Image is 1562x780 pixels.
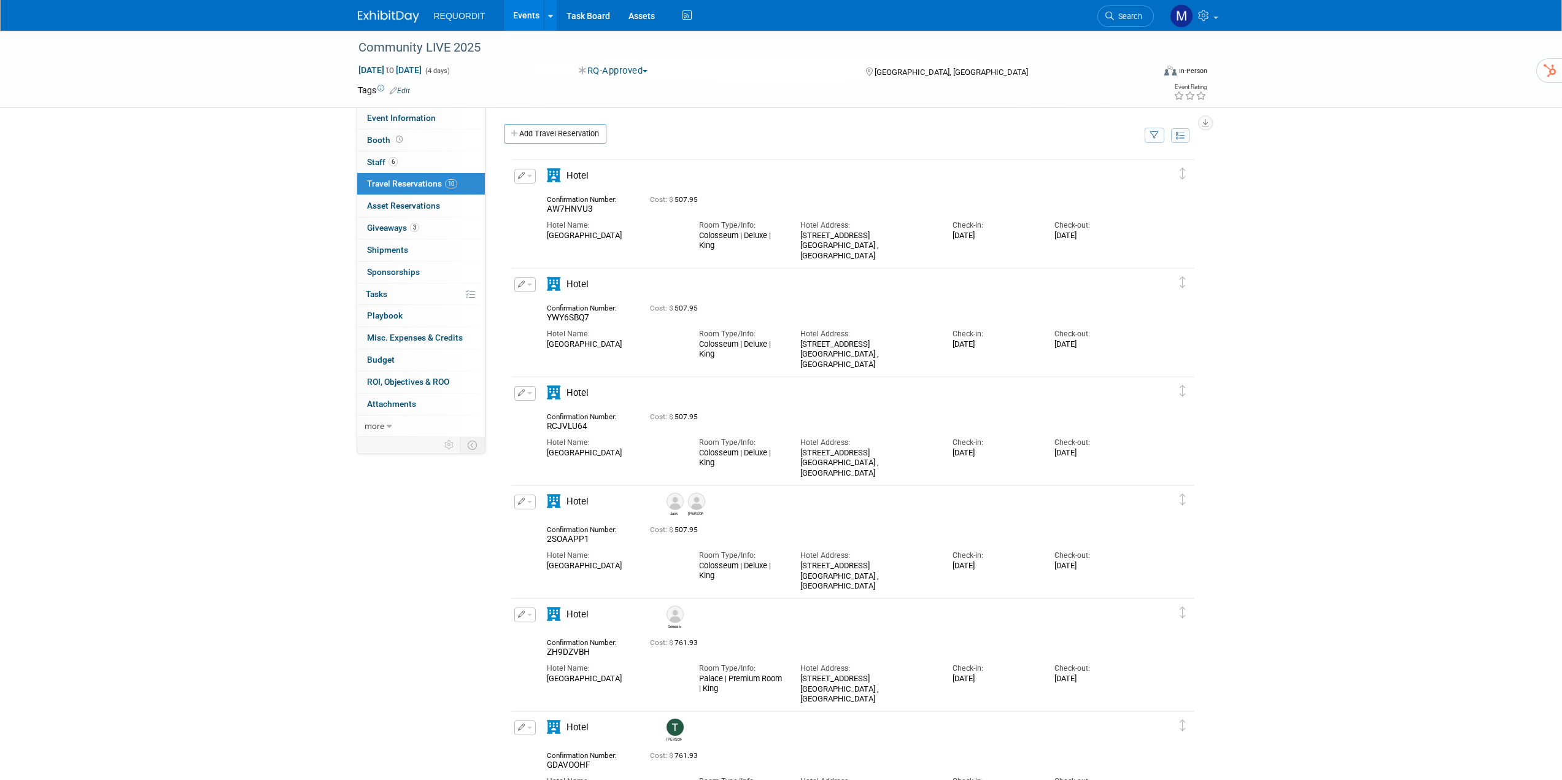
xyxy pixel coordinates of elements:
[1178,66,1207,75] div: In-Person
[650,412,675,421] span: Cost: $
[953,448,1035,458] div: [DATE]
[875,68,1028,77] span: [GEOGRAPHIC_DATA], [GEOGRAPHIC_DATA]
[1054,438,1137,448] div: Check-out:
[650,304,703,312] span: 507.95
[547,674,681,684] div: [GEOGRAPHIC_DATA]
[547,647,590,657] span: ZH9DZVBH
[800,231,934,261] div: [STREET_ADDRESS] [GEOGRAPHIC_DATA] , [GEOGRAPHIC_DATA]
[1164,66,1177,75] img: Format-Inperson.png
[699,438,782,448] div: Room Type/Info:
[367,179,457,188] span: Travel Reservations
[953,231,1035,241] div: [DATE]
[354,37,1135,59] div: Community LIVE 2025
[953,561,1035,571] div: [DATE]
[367,157,398,167] span: Staff
[667,623,682,630] div: Genesis Brown
[574,64,652,77] button: RQ-Approved
[667,736,682,743] div: Tom Talamantez
[699,674,782,693] div: Palace | Premium Room | King
[357,217,485,239] a: Giveaways3
[367,223,419,233] span: Giveaways
[547,534,589,544] span: 2SOAAPP1
[650,195,675,204] span: Cost: $
[547,409,632,421] div: Confirmation Number:
[566,170,589,181] span: Hotel
[1054,550,1137,561] div: Check-out:
[953,674,1035,684] div: [DATE]
[547,438,681,448] div: Hotel Name:
[800,550,934,561] div: Hotel Address:
[688,493,705,510] img: Stephanie Roberts
[367,245,408,255] span: Shipments
[667,493,684,510] img: Jack Roberts
[367,377,449,387] span: ROI, Objectives & ROO
[1150,132,1159,140] i: Filter by Traveler
[685,493,706,517] div: Stephanie Roberts
[357,349,485,371] a: Budget
[547,386,560,400] i: Hotel
[800,339,934,369] div: [STREET_ADDRESS] [GEOGRAPHIC_DATA] , [GEOGRAPHIC_DATA]
[1054,220,1137,231] div: Check-out:
[389,157,398,166] span: 6
[547,720,560,734] i: Hotel
[663,719,685,743] div: Tom Talamantez
[357,284,485,305] a: Tasks
[357,327,485,349] a: Misc. Expenses & Credits
[547,663,681,674] div: Hotel Name:
[547,339,681,349] div: [GEOGRAPHIC_DATA]
[367,311,403,320] span: Playbook
[953,663,1035,674] div: Check-in:
[566,609,589,620] span: Hotel
[1114,12,1142,21] span: Search
[547,169,560,182] i: Hotel
[1097,6,1154,27] a: Search
[699,561,782,580] div: Colosseum | Deluxe | King
[667,719,684,736] img: Tom Talamantez
[800,674,934,704] div: [STREET_ADDRESS] [GEOGRAPHIC_DATA] , [GEOGRAPHIC_DATA]
[650,751,675,760] span: Cost: $
[1180,385,1186,396] i: Click and drag to move item
[367,201,440,210] span: Asset Reservations
[547,747,632,760] div: Confirmation Number:
[390,87,410,95] a: Edit
[650,525,675,534] span: Cost: $
[699,448,782,467] div: Colosseum | Deluxe | King
[547,421,587,431] span: RCJVLU64
[357,305,485,326] a: Playbook
[1081,64,1208,82] div: Event Format
[699,231,782,250] div: Colosseum | Deluxe | King
[953,438,1035,448] div: Check-in:
[367,267,420,277] span: Sponsorships
[547,635,632,647] div: Confirmation Number:
[357,195,485,217] a: Asset Reservations
[650,638,675,647] span: Cost: $
[357,261,485,283] a: Sponsorships
[953,550,1035,561] div: Check-in:
[800,448,934,478] div: [STREET_ADDRESS] [GEOGRAPHIC_DATA] , [GEOGRAPHIC_DATA]
[699,663,782,674] div: Room Type/Info:
[1180,719,1186,731] i: Click and drag to move item
[1180,606,1186,618] i: Click and drag to move item
[1180,493,1186,505] i: Click and drag to move item
[434,11,485,21] span: REQUORDIT
[667,606,684,623] img: Genesis Brown
[547,277,560,291] i: Hotel
[1054,561,1137,571] div: [DATE]
[547,550,681,561] div: Hotel Name:
[650,304,675,312] span: Cost: $
[547,495,560,508] i: Hotel
[1054,448,1137,458] div: [DATE]
[650,525,703,534] span: 507.95
[566,496,589,507] span: Hotel
[699,220,782,231] div: Room Type/Info:
[357,152,485,173] a: Staff6
[1180,168,1186,179] i: Click and drag to move item
[547,448,681,458] div: [GEOGRAPHIC_DATA]
[688,510,703,517] div: Stephanie Roberts
[366,289,387,299] span: Tasks
[663,606,685,630] div: Genesis Brown
[357,393,485,415] a: Attachments
[1054,329,1137,339] div: Check-out:
[547,220,681,231] div: Hotel Name:
[547,329,681,339] div: Hotel Name:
